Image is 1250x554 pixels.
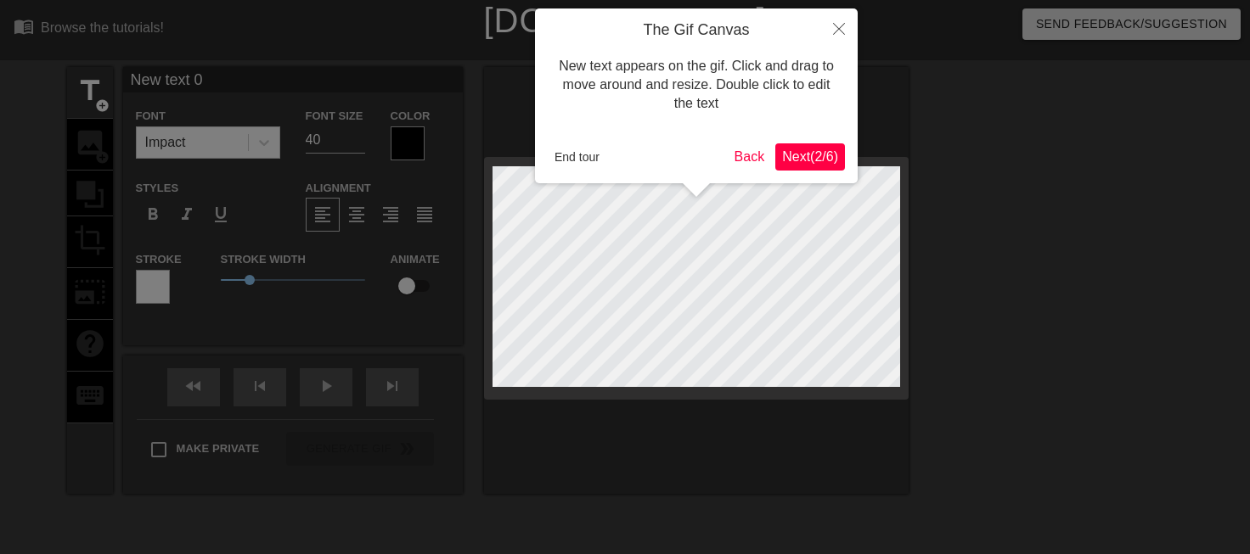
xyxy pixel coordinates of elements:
button: Close [820,8,858,48]
button: Next [775,143,845,171]
button: End tour [548,144,606,170]
div: New text appears on the gif. Click and drag to move around and resize. Double click to edit the text [548,40,845,131]
button: Back [728,143,772,171]
span: Next ( 2 / 6 ) [782,149,838,164]
h4: The Gif Canvas [548,21,845,40]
